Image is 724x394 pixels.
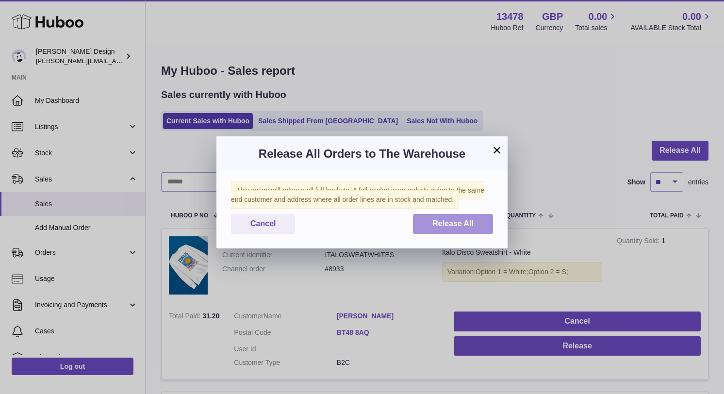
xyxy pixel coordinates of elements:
button: Release All [413,214,493,234]
button: Cancel [231,214,295,234]
span: Cancel [250,219,276,228]
span: This action will release all full baskets. A full basket is an order/s going to the same end cust... [231,181,484,209]
button: × [491,144,503,156]
span: Release All [432,219,474,228]
h3: Release All Orders to The Warehouse [231,146,493,162]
